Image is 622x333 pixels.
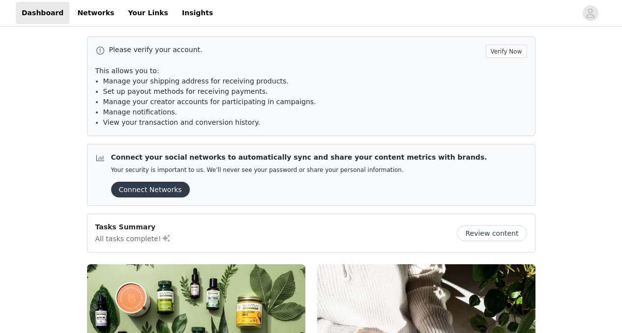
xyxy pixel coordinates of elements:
div: avatar [586,5,595,21]
p: Your security is important to us. We’ll never see your password or share your personal information. [111,166,487,174]
span: Manage notifications. [103,108,178,116]
a: Networks [71,2,120,24]
p: Please verify your account. [109,45,482,55]
p: Connect your social networks to automatically sync and share your content metrics with brands. [111,152,487,163]
a: Insights [176,2,219,24]
span: View your transaction and conversion history. [103,118,260,126]
a: Your Links [122,2,174,24]
span: Manage your creator accounts for participating in campaigns. [103,98,316,106]
p: This allows you to: [95,66,527,76]
button: Connect Networks [111,182,190,197]
p: All tasks complete! [95,232,171,244]
button: Review content [457,225,527,241]
button: Verify Now [486,45,527,58]
a: Dashboard [16,2,69,24]
span: Manage your shipping address for receiving products. [103,77,289,85]
span: Set up payout methods for receiving payments. [103,87,268,95]
p: Tasks Summary [95,222,171,232]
